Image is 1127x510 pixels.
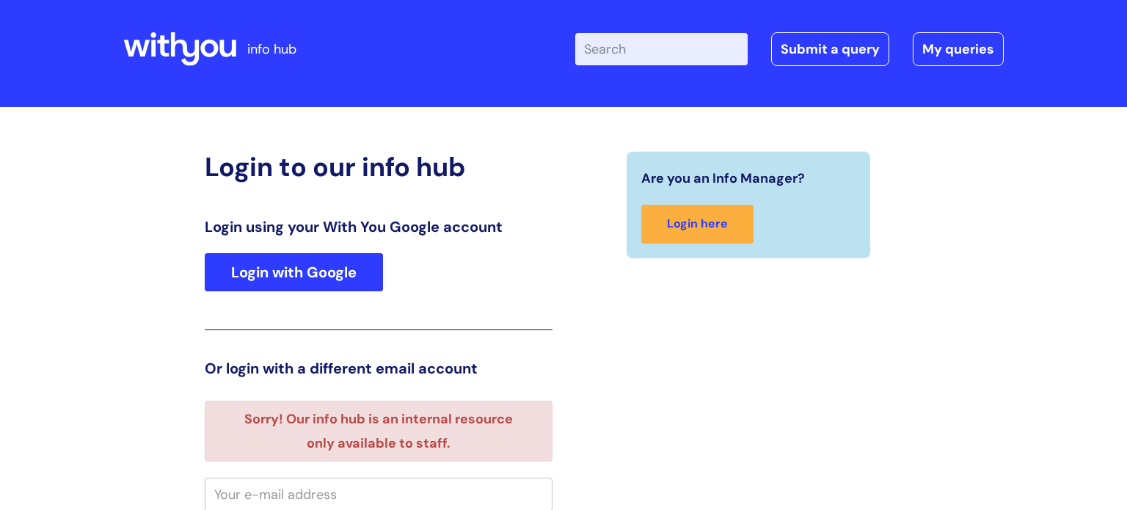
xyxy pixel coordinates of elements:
[575,33,748,65] input: Search
[230,407,526,455] li: Sorry! Our info hub is an internal resource only available to staff.
[641,205,754,244] a: Login here
[641,167,805,190] span: Are you an Info Manager?
[205,253,383,291] a: Login with Google
[771,32,889,66] a: Submit a query
[205,218,552,236] h3: Login using your With You Google account
[913,32,1004,66] a: My queries
[247,37,296,61] p: info hub
[205,360,552,377] h3: Or login with a different email account
[205,151,552,183] h2: Login to our info hub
